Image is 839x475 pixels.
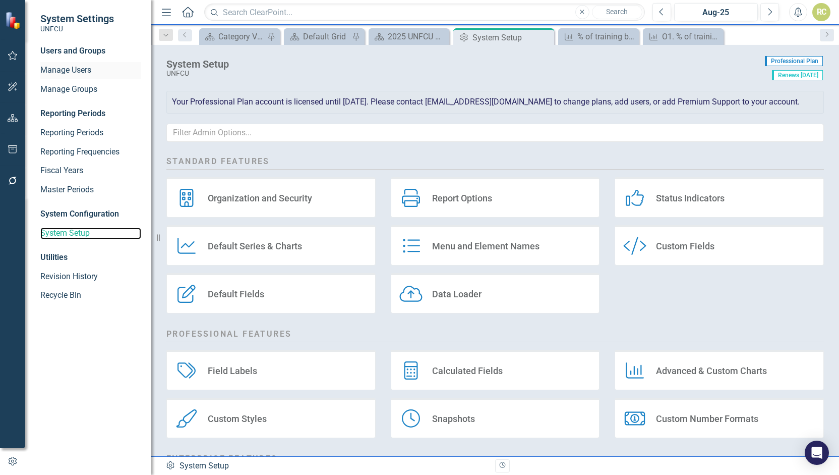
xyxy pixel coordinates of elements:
[166,329,824,342] h2: Professional Features
[371,30,447,43] a: 2025 UNFCU Corporate Balanced Scorecard
[765,56,823,66] span: Professional Plan
[772,70,823,80] span: Renews [DATE]
[208,365,257,377] div: Field Labels
[40,208,141,220] div: System Configuration
[432,288,482,300] div: Data Loader
[40,25,114,33] small: UNFCU
[645,30,721,43] a: O1. % of training budget spent on staff
[208,240,302,252] div: Default Series & Charts
[166,91,824,114] div: Your Professional Plan account is licensed until [DATE]. Please contact [EMAIL_ADDRESS][DOMAIN_NA...
[472,31,552,44] div: System Setup
[165,460,488,472] div: System Setup
[40,252,141,263] div: Utilities
[662,30,721,43] div: O1. % of training budget spent on staff
[432,192,492,204] div: Report Options
[208,288,264,300] div: Default Fields
[286,30,349,43] a: Default Grid
[432,413,475,425] div: Snapshots
[40,271,141,283] a: Revision History
[656,192,725,204] div: Status Indicators
[656,240,714,252] div: Custom Fields
[606,8,628,16] span: Search
[208,192,312,204] div: Organization and Security
[40,84,141,95] a: Manage Groups
[656,413,758,425] div: Custom Number Formats
[208,413,267,425] div: Custom Styles
[592,5,642,19] button: Search
[674,3,758,21] button: Aug-25
[40,228,141,239] a: System Setup
[678,7,754,19] div: Aug-25
[202,30,265,43] a: Category View
[166,156,824,170] h2: Standard Features
[166,453,824,467] h2: Enterprise Features
[432,240,540,252] div: Menu and Element Names
[166,70,760,77] div: UNFCU
[805,441,829,465] div: Open Intercom Messenger
[166,124,824,142] input: Filter Admin Options...
[204,4,645,21] input: Search ClearPoint...
[561,30,636,43] a: % of training budget expended
[577,30,636,43] div: % of training budget expended
[40,184,141,196] a: Master Periods
[40,290,141,301] a: Recycle Bin
[432,365,503,377] div: Calculated Fields
[166,59,760,70] div: System Setup
[40,146,141,158] a: Reporting Frequencies
[812,3,830,21] button: RC
[40,165,141,177] a: Fiscal Years
[5,12,23,29] img: ClearPoint Strategy
[303,30,349,43] div: Default Grid
[40,108,141,120] div: Reporting Periods
[218,30,265,43] div: Category View
[40,45,141,57] div: Users and Groups
[388,30,447,43] div: 2025 UNFCU Corporate Balanced Scorecard
[656,365,767,377] div: Advanced & Custom Charts
[40,13,114,25] span: System Settings
[40,65,141,76] a: Manage Users
[40,127,141,139] a: Reporting Periods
